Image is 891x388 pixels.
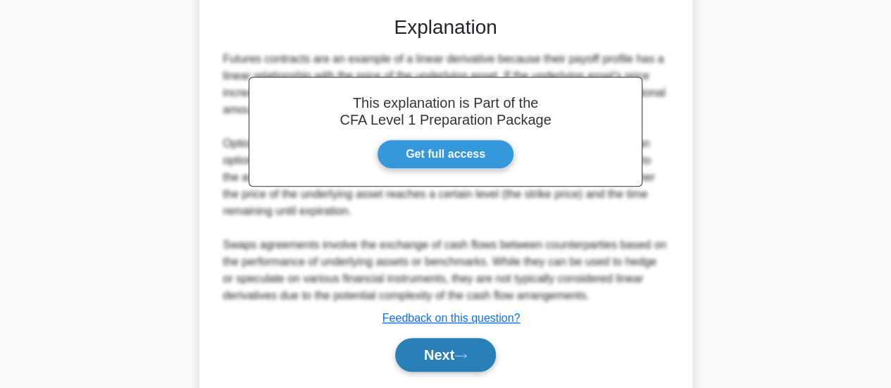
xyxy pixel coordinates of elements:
a: Get full access [377,139,514,169]
h3: Explanation [226,15,666,39]
a: Feedback on this question? [382,312,521,324]
div: Futures contracts are an example of a linear derivative because their payoff profile has a linear... [223,51,668,304]
button: Next [395,338,496,372]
